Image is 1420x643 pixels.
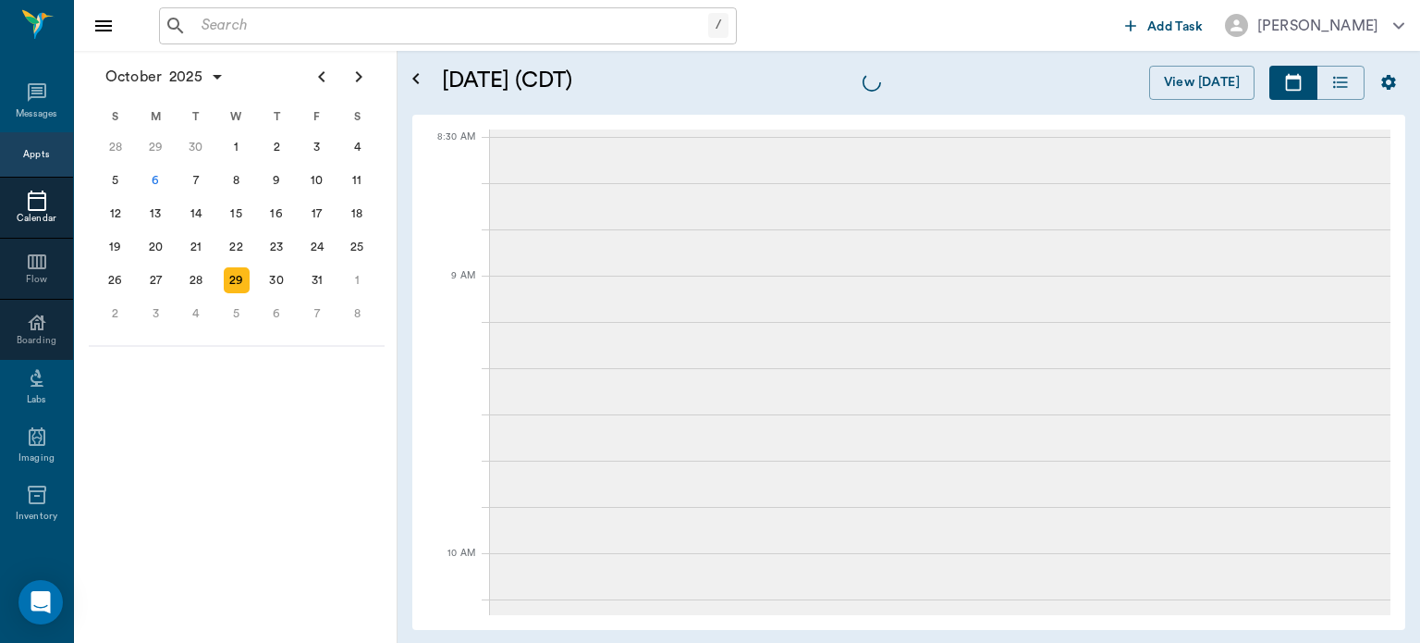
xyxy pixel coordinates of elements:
[23,148,49,162] div: Appts
[263,167,289,193] div: Thursday, October 9, 2025
[183,201,209,227] div: Tuesday, October 14, 2025
[183,301,209,327] div: Tuesday, November 4, 2025
[103,267,129,293] div: Sunday, October 26, 2025
[142,267,168,293] div: Monday, October 27, 2025
[136,103,177,130] div: M
[344,267,370,293] div: Saturday, November 1, 2025
[176,103,216,130] div: T
[183,134,209,160] div: Tuesday, September 30, 2025
[263,201,289,227] div: Thursday, October 16, 2025
[304,301,330,327] div: Friday, November 7, 2025
[27,393,46,407] div: Labs
[263,234,289,260] div: Thursday, October 23, 2025
[1118,8,1210,43] button: Add Task
[142,234,168,260] div: Monday, October 20, 2025
[224,201,250,227] div: Wednesday, October 15, 2025
[216,103,257,130] div: W
[103,134,129,160] div: Sunday, September 28, 2025
[85,7,122,44] button: Close drawer
[708,13,728,38] div: /
[142,301,168,327] div: Monday, November 3, 2025
[304,167,330,193] div: Friday, October 10, 2025
[95,103,136,130] div: S
[263,267,289,293] div: Thursday, October 30, 2025
[142,134,168,160] div: Monday, September 29, 2025
[16,510,57,524] div: Inventory
[304,234,330,260] div: Friday, October 24, 2025
[183,234,209,260] div: Tuesday, October 21, 2025
[340,58,377,95] button: Next page
[224,234,250,260] div: Wednesday, October 22, 2025
[1210,8,1419,43] button: [PERSON_NAME]
[165,64,206,90] span: 2025
[1149,66,1255,100] button: View [DATE]
[344,234,370,260] div: Saturday, October 25, 2025
[427,544,475,590] div: 10 AM
[303,58,340,95] button: Previous page
[224,167,250,193] div: Wednesday, October 8, 2025
[427,266,475,313] div: 9 AM
[263,134,289,160] div: Thursday, October 2, 2025
[224,267,250,293] div: Wednesday, October 29, 2025
[304,134,330,160] div: Friday, October 3, 2025
[442,66,840,95] h5: [DATE] (CDT)
[263,301,289,327] div: Thursday, November 6, 2025
[18,580,63,624] div: Open Intercom Messenger
[344,167,370,193] div: Saturday, October 11, 2025
[337,103,377,130] div: S
[344,301,370,327] div: Saturday, November 8, 2025
[103,234,129,260] div: Sunday, October 19, 2025
[344,201,370,227] div: Saturday, October 18, 2025
[102,64,165,90] span: October
[297,103,337,130] div: F
[18,451,55,465] div: Imaging
[427,128,475,174] div: 8:30 AM
[304,267,330,293] div: Friday, October 31, 2025
[304,201,330,227] div: Friday, October 17, 2025
[183,167,209,193] div: Tuesday, October 7, 2025
[194,13,708,39] input: Search
[1257,15,1378,37] div: [PERSON_NAME]
[224,301,250,327] div: Wednesday, November 5, 2025
[96,58,234,95] button: October2025
[224,134,250,160] div: Wednesday, October 1, 2025
[103,201,129,227] div: Sunday, October 12, 2025
[344,134,370,160] div: Saturday, October 4, 2025
[183,267,209,293] div: Tuesday, October 28, 2025
[103,301,129,327] div: Sunday, November 2, 2025
[16,107,58,121] div: Messages
[142,201,168,227] div: Monday, October 13, 2025
[405,43,427,115] button: Open calendar
[256,103,297,130] div: T
[142,167,168,193] div: Today, Monday, October 6, 2025
[103,167,129,193] div: Sunday, October 5, 2025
